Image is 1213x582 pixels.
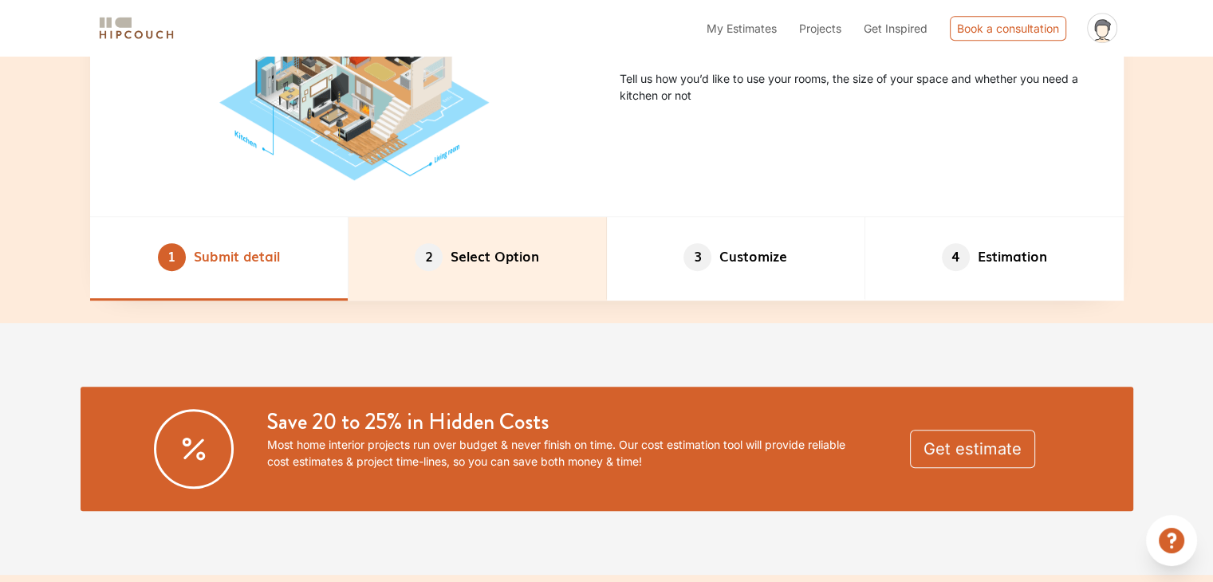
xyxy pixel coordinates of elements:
li: Submit detail [90,217,349,301]
span: logo-horizontal.svg [96,10,176,46]
li: Select Option [349,217,607,301]
span: 1 [158,243,186,271]
p: Most home interior projects run over budget & never finish on time. Our cost estimation tool will... [267,436,863,470]
div: Book a consultation [950,16,1066,41]
span: Get Inspired [864,22,927,35]
span: 4 [942,243,970,271]
li: Customize [607,217,865,301]
span: Projects [799,22,841,35]
button: Get estimate [910,430,1035,468]
span: My Estimates [707,22,777,35]
span: 3 [683,243,711,271]
li: Estimation [865,217,1124,301]
img: logo-horizontal.svg [96,14,176,42]
h3: Save 20 to 25% in Hidden Costs [267,409,863,436]
span: 2 [415,243,443,271]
